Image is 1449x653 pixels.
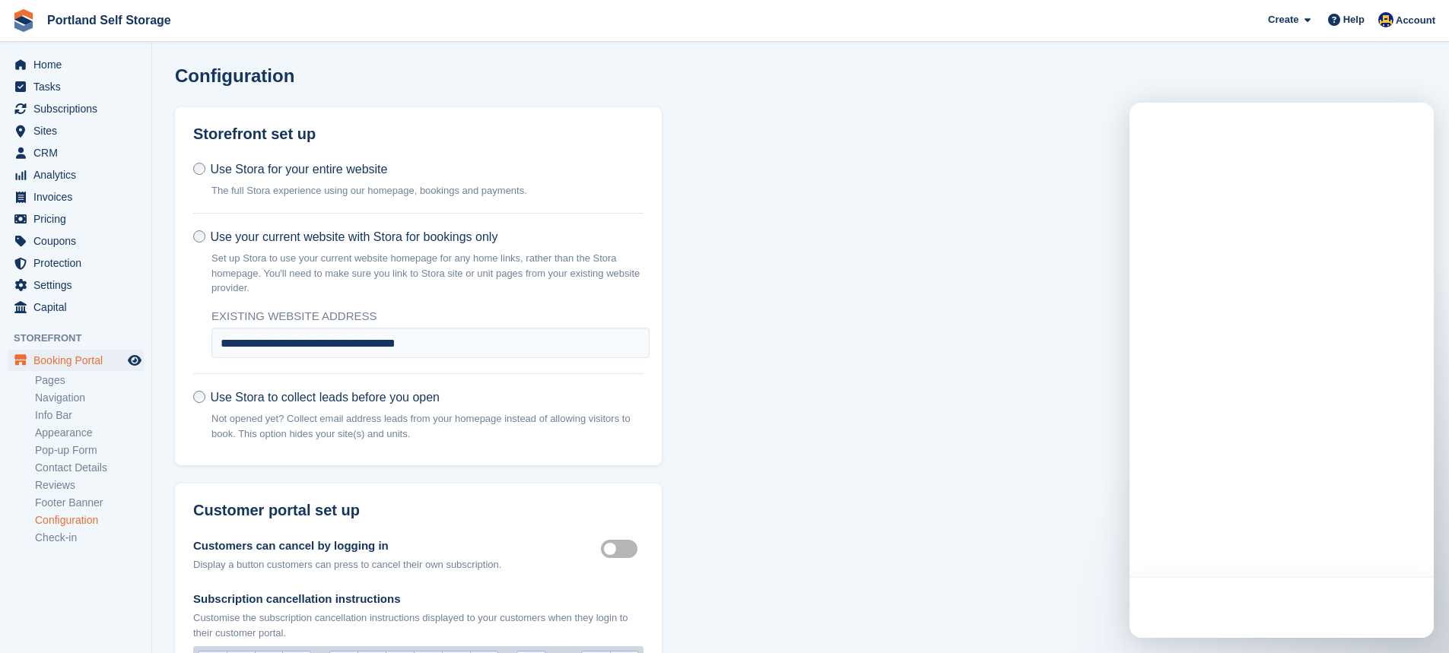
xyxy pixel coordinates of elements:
[33,120,125,141] span: Sites
[8,274,144,296] a: menu
[35,373,144,388] a: Pages
[211,411,643,441] p: Not opened yet? Collect email address leads from your homepage instead of allowing visitors to bo...
[33,98,125,119] span: Subscriptions
[8,98,144,119] a: menu
[8,164,144,185] a: menu
[193,557,501,572] div: Display a button customers can press to cancel their own subscription.
[193,125,643,143] h2: Storefront set up
[33,186,125,208] span: Invoices
[601,547,643,550] label: Customer self cancellable
[33,252,125,274] span: Protection
[211,251,643,296] p: Set up Stora to use your current website homepage for any home links, rather than the Stora homep...
[8,296,144,318] a: menu
[193,591,643,608] div: Subscription cancellation instructions
[35,496,144,510] a: Footer Banner
[8,252,144,274] a: menu
[33,76,125,97] span: Tasks
[12,9,35,32] img: stora-icon-8386f47178a22dfd0bd8f6a31ec36ba5ce8667c1dd55bd0f319d3a0aa187defe.svg
[33,54,125,75] span: Home
[1268,12,1298,27] span: Create
[193,537,501,555] div: Customers can cancel by logging in
[8,120,144,141] a: menu
[193,230,205,242] input: Use your current website with Stora for bookings only Set up Stora to use your current website ho...
[41,8,177,33] a: Portland Self Storage
[33,350,125,371] span: Booking Portal
[35,426,144,440] a: Appearance
[211,183,527,198] p: The full Stora experience using our homepage, bookings and payments.
[1378,12,1393,27] img: MNA
[8,76,144,97] a: menu
[35,531,144,545] a: Check-in
[210,163,387,176] span: Use Stora for your entire website
[33,230,125,252] span: Coupons
[33,296,125,318] span: Capital
[8,350,144,371] a: menu
[33,274,125,296] span: Settings
[14,331,151,346] span: Storefront
[35,461,144,475] a: Contact Details
[8,230,144,252] a: menu
[193,391,205,403] input: Use Stora to collect leads before you open Not opened yet? Collect email address leads from your ...
[1396,13,1435,28] span: Account
[1343,12,1365,27] span: Help
[35,391,144,405] a: Navigation
[193,163,205,175] input: Use Stora for your entire website The full Stora experience using our homepage, bookings and paym...
[193,502,643,519] h2: Customer portal set up
[193,610,643,640] div: Customise the subscription cancellation instructions displayed to your customers when they login ...
[35,408,144,423] a: Info Bar
[8,186,144,208] a: menu
[35,443,144,458] a: Pop-up Form
[8,208,144,230] a: menu
[126,351,144,369] a: Preview store
[33,164,125,185] span: Analytics
[33,142,125,163] span: CRM
[8,142,144,163] a: menu
[211,308,650,325] label: Existing website address
[35,478,144,493] a: Reviews
[210,391,440,404] span: Use Stora to collect leads before you open
[33,208,125,230] span: Pricing
[35,513,144,528] a: Configuration
[175,65,294,86] h1: Configuration
[8,54,144,75] a: menu
[210,230,497,243] span: Use your current website with Stora for bookings only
